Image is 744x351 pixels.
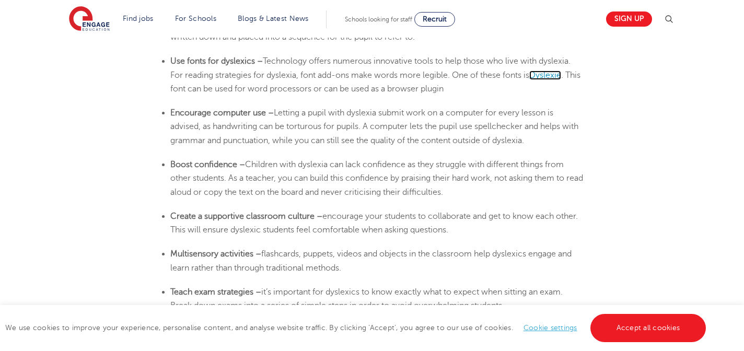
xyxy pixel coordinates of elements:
[238,15,309,22] a: Blogs & Latest News
[529,71,561,80] a: Dyslexie
[170,56,263,66] b: Use fonts for dyslexics –
[524,324,577,332] a: Cookie settings
[423,15,447,23] span: Recruit
[268,108,274,118] b: –
[414,12,455,27] a: Recruit
[123,15,154,22] a: Find jobs
[170,71,580,93] span: . This font can be used for word processors or can be used as a browser plugin
[170,108,578,145] span: Letting a pupil with dyslexia submit work on a computer for every lesson is advised, as handwriti...
[175,15,216,22] a: For Schools
[170,249,261,259] b: Multisensory activities –
[170,56,571,79] span: Technology offers numerous innovative tools to help those who live with dyslexia. For reading str...
[170,212,322,221] b: Create a supportive classroom culture –
[170,212,578,235] span: encourage your students to collaborate and get to know each other. This will ensure dyslexic stud...
[345,16,412,23] span: Schools looking for staff
[170,249,572,272] span: flashcards, puppets, videos and objects in the classroom help dyslexics engage and learn rather t...
[606,11,652,27] a: Sign up
[69,6,110,32] img: Engage Education
[170,160,583,197] span: Children with dyslexia can lack confidence as they struggle with different things from other stud...
[170,287,563,310] span: it’s important for dyslexics to know exactly what to expect when sitting an exam. Break down exam...
[170,108,266,118] b: Encourage computer use
[170,287,261,297] b: Teach exam strategies –
[5,324,708,332] span: We use cookies to improve your experience, personalise content, and analyse website traffic. By c...
[590,314,706,342] a: Accept all cookies
[170,160,245,169] b: Boost confidence –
